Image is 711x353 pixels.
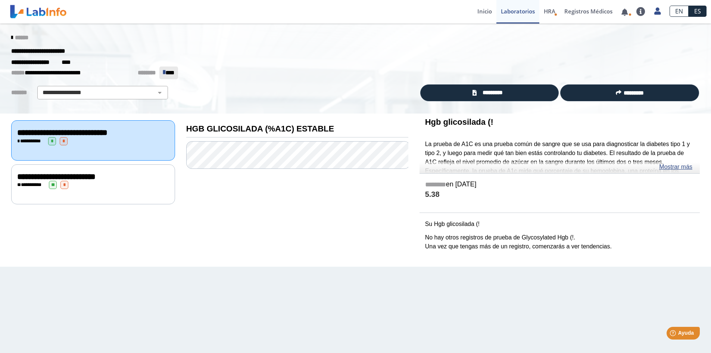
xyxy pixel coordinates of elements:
font: EN [675,7,683,15]
font: HRA [544,7,555,15]
font: Laboratorios [501,7,535,15]
font: Registros Médicos [564,7,612,15]
font: Mostrar más [659,164,692,170]
font: ES [694,7,701,15]
font: Su Hgb glicosilada (! [425,221,480,227]
font: Hgb glicosilada (! [425,117,493,127]
font: Una vez que tengas más de un registro, comenzarás a ver tendencias. [425,243,612,250]
font: 5.38 [425,190,440,198]
font: HGB GLICOSILADA (%A1C) ESTABLE [186,124,334,133]
iframe: Lanzador de widgets de ayuda [645,324,703,345]
font: No hay otros registros de prueba de Glycosylated Hgb (!. [425,234,576,241]
font: La prueba de A1C es una prueba común de sangre que se usa para diagnosticar la diabetes tipo 1 y ... [425,141,692,201]
font: Inicio [477,7,492,15]
font: en [DATE] [446,180,477,188]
